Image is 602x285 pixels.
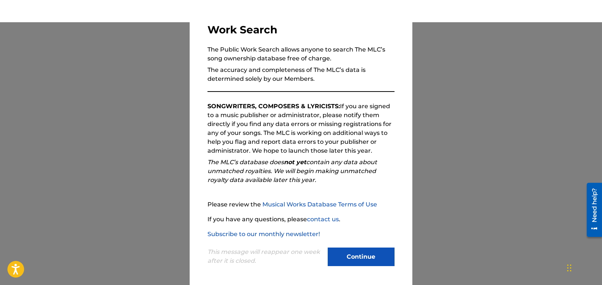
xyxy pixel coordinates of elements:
p: This message will reappear one week after it is closed. [207,248,323,265]
button: Continue [328,248,395,266]
p: If you are signed to a music publisher or administrator, please notify them directly if you find ... [207,102,395,155]
h3: Welcome to The MLC's Public Work Search [207,10,395,36]
a: Subscribe to our monthly newsletter! [207,231,320,238]
em: The MLC’s database does contain any data about unmatched royalties. We will begin making unmatche... [207,159,377,183]
iframe: Chat Widget [565,249,602,285]
p: The accuracy and completeness of The MLC’s data is determined solely by our Members. [207,66,395,83]
p: The Public Work Search allows anyone to search The MLC’s song ownership database free of charge. [207,45,395,63]
iframe: Resource Center [581,180,602,240]
p: Please review the [207,200,395,209]
strong: not yet [284,159,306,166]
p: If you have any questions, please . [207,215,395,224]
a: contact us [307,216,339,223]
strong: SONGWRITERS, COMPOSERS & LYRICISTS: [207,103,340,110]
div: Drag [567,257,572,279]
a: Musical Works Database Terms of Use [262,201,377,208]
